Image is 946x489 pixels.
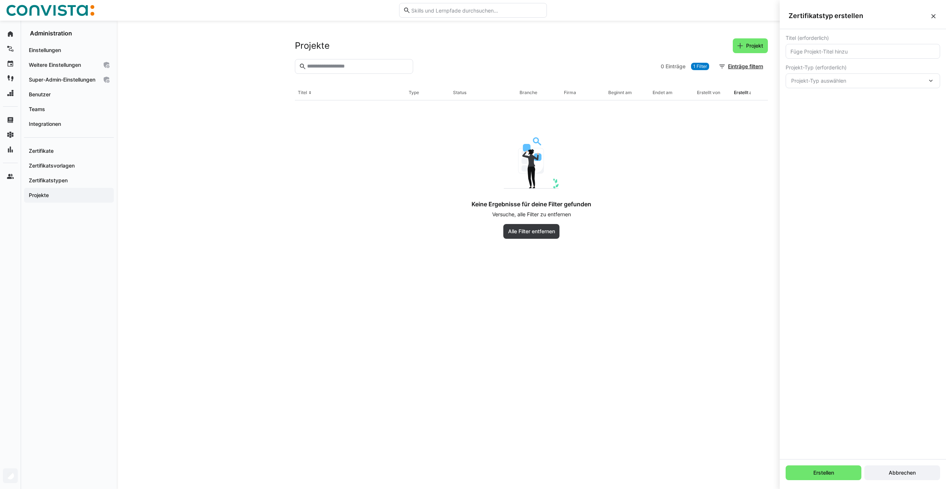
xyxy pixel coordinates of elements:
[888,469,917,476] span: Abbrechen
[520,90,537,96] div: Branche
[786,465,861,480] button: Erstellen
[666,63,685,70] span: Einträge
[453,90,466,96] div: Status
[661,63,664,70] span: 0
[727,63,764,70] span: Einträge filtern
[298,90,307,96] div: Titel
[507,228,556,235] span: Alle Filter entfernen
[564,90,576,96] div: Firma
[790,48,936,55] input: Füge Projekt-Titel hinzu
[409,90,419,96] div: Type
[745,42,764,49] span: Projekt
[608,90,632,96] div: Beginnt am
[472,200,591,208] h4: Keine Ergebnisse für deine Filter gefunden
[786,35,829,41] span: Titel (erforderlich)
[697,90,720,96] div: Erstellt von
[791,77,927,85] span: Projekt-Typ auswählen
[411,7,543,14] input: Skills und Lernpfade durchsuchen…
[733,38,768,53] button: Projekt
[295,40,330,51] h2: Projekte
[653,90,673,96] div: Endet am
[812,469,835,476] span: Erstellen
[864,465,940,480] button: Abbrechen
[492,211,571,218] p: Versuche, alle Filter zu entfernen
[789,12,930,20] span: Zertifikatstyp erstellen
[693,63,707,69] span: 1 Filter
[786,65,847,70] span: Projekt-Typ (erforderlich)
[715,59,768,74] button: Einträge filtern
[503,224,560,239] button: Alle Filter entfernen
[734,90,756,96] div: Erstellt am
